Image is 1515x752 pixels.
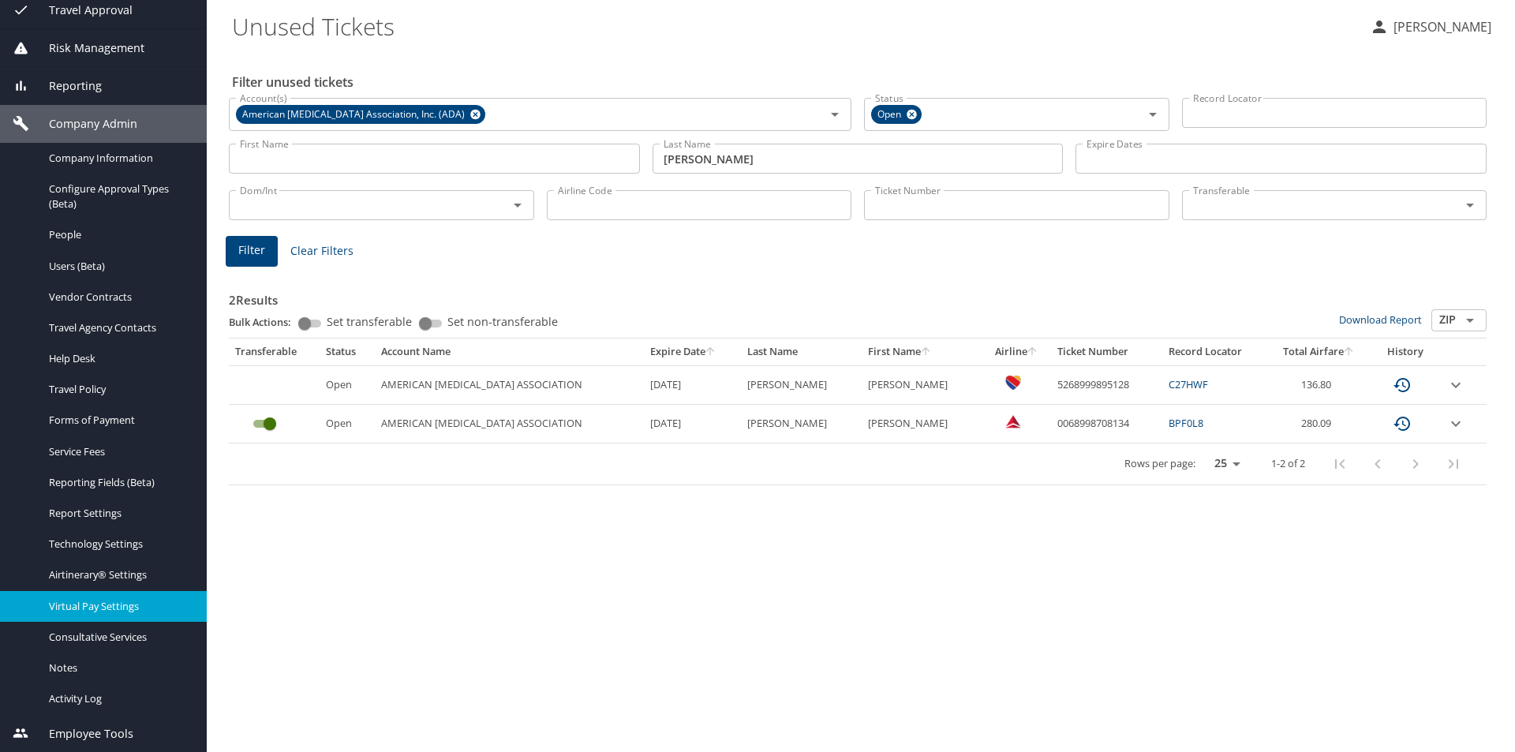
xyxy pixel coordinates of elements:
[49,227,188,242] span: People
[1459,194,1481,216] button: Open
[49,151,188,166] span: Company Information
[49,599,188,614] span: Virtual Pay Settings
[49,259,188,274] span: Users (Beta)
[375,405,645,443] td: AMERICAN [MEDICAL_DATA] ASSOCIATION
[1142,103,1164,125] button: Open
[921,347,932,357] button: sort
[320,405,375,443] td: Open
[1363,13,1498,41] button: [PERSON_NAME]
[1271,458,1305,469] p: 1-2 of 2
[235,345,313,359] div: Transferable
[1446,414,1465,433] button: expand row
[49,691,188,706] span: Activity Log
[644,339,740,365] th: Expire Date
[1169,416,1203,430] a: BPF0L8
[49,630,188,645] span: Consultative Services
[327,316,412,327] span: Set transferable
[741,339,862,365] th: Last Name
[644,365,740,404] td: [DATE]
[29,115,137,133] span: Company Admin
[1459,309,1481,331] button: Open
[705,347,716,357] button: sort
[29,725,133,743] span: Employee Tools
[49,320,188,335] span: Travel Agency Contacts
[1169,377,1208,391] a: C27HWF
[1124,458,1195,469] p: Rows per page:
[1267,365,1371,404] td: 136.80
[49,181,188,211] span: Configure Approval Types (Beta)
[1344,347,1355,357] button: sort
[1027,347,1038,357] button: sort
[1051,339,1162,365] th: Ticket Number
[862,365,982,404] td: [PERSON_NAME]
[49,506,188,521] span: Report Settings
[1202,452,1246,476] select: rows per page
[1446,376,1465,395] button: expand row
[49,537,188,552] span: Technology Settings
[29,2,133,19] span: Travel Approval
[49,567,188,582] span: Airtinerary® Settings
[290,241,353,261] span: Clear Filters
[236,105,485,124] div: American [MEDICAL_DATA] Association, Inc. (ADA)
[1267,405,1371,443] td: 280.09
[1267,339,1371,365] th: Total Airfare
[824,103,846,125] button: Open
[871,105,922,124] div: Open
[862,339,982,365] th: First Name
[29,77,102,95] span: Reporting
[284,237,360,266] button: Clear Filters
[741,365,862,404] td: [PERSON_NAME]
[320,365,375,404] td: Open
[49,290,188,305] span: Vendor Contracts
[229,339,1487,485] table: custom pagination table
[232,69,1490,95] h2: Filter unused tickets
[1005,413,1021,429] img: Delta Airlines
[49,475,188,490] span: Reporting Fields (Beta)
[229,282,1487,309] h3: 2 Results
[320,339,375,365] th: Status
[236,107,474,123] span: American [MEDICAL_DATA] Association, Inc. (ADA)
[862,405,982,443] td: [PERSON_NAME]
[871,107,911,123] span: Open
[29,39,144,57] span: Risk Management
[1005,375,1021,391] img: Southwest Airlines
[1371,339,1440,365] th: History
[238,241,265,260] span: Filter
[644,405,740,443] td: [DATE]
[375,339,645,365] th: Account Name
[1051,405,1162,443] td: 0068998708134
[741,405,862,443] td: [PERSON_NAME]
[1162,339,1267,365] th: Record Locator
[49,660,188,675] span: Notes
[1339,312,1422,327] a: Download Report
[49,351,188,366] span: Help Desk
[447,316,558,327] span: Set non-transferable
[507,194,529,216] button: Open
[49,413,188,428] span: Forms of Payment
[1389,17,1491,36] p: [PERSON_NAME]
[229,315,304,329] p: Bulk Actions:
[49,444,188,459] span: Service Fees
[49,382,188,397] span: Travel Policy
[1051,365,1162,404] td: 5268999895128
[375,365,645,404] td: AMERICAN [MEDICAL_DATA] ASSOCIATION
[226,236,278,267] button: Filter
[982,339,1051,365] th: Airline
[232,2,1357,51] h1: Unused Tickets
